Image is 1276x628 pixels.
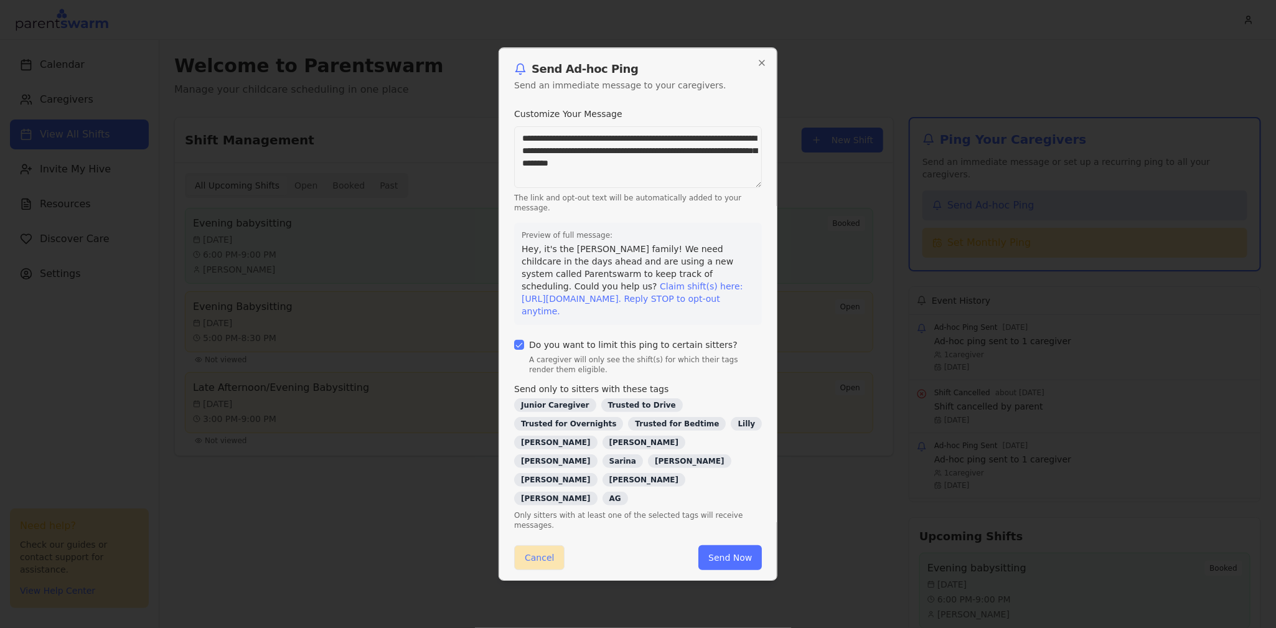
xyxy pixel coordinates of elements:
p: Send an immediate message to your caregivers. [514,79,762,91]
label: Preview of full message: [522,231,754,241]
div: Sarina [603,455,643,469]
p: A caregiver will only see the shift(s) for which their tags render them eligible. [529,355,762,375]
label: Send only to sitters with these tags [514,385,668,394]
span: Claim shift(s) here: [URL][DOMAIN_NAME]. Reply STOP to opt-out anytime. [522,282,743,317]
div: [PERSON_NAME] [603,474,686,487]
div: [PERSON_NAME] [648,455,731,469]
div: Trusted for Bedtime [628,418,726,431]
div: [PERSON_NAME] [514,492,598,506]
div: Lilly [731,418,762,431]
button: Cancel [514,546,565,571]
div: AG [603,492,628,506]
p: The link and opt-out text will be automatically added to your message. [514,194,762,213]
label: Customize Your Message [514,109,622,119]
div: [PERSON_NAME] [514,455,598,469]
h2: Send Ad-hoc Ping [514,63,762,75]
button: Send Now [698,546,762,571]
div: Trusted to Drive [601,399,683,413]
div: [PERSON_NAME] [514,474,598,487]
p: Hey, it's the [PERSON_NAME] family! We need childcare in the days ahead and are using a new syste... [522,243,754,318]
div: [PERSON_NAME] [603,436,686,450]
div: [PERSON_NAME] [514,436,598,450]
div: Trusted for Overnights [514,418,623,431]
label: Do you want to limit this ping to certain sitters? [529,341,738,350]
p: Only sitters with at least one of the selected tags will receive messages. [514,511,762,531]
div: Junior Caregiver [514,399,596,413]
